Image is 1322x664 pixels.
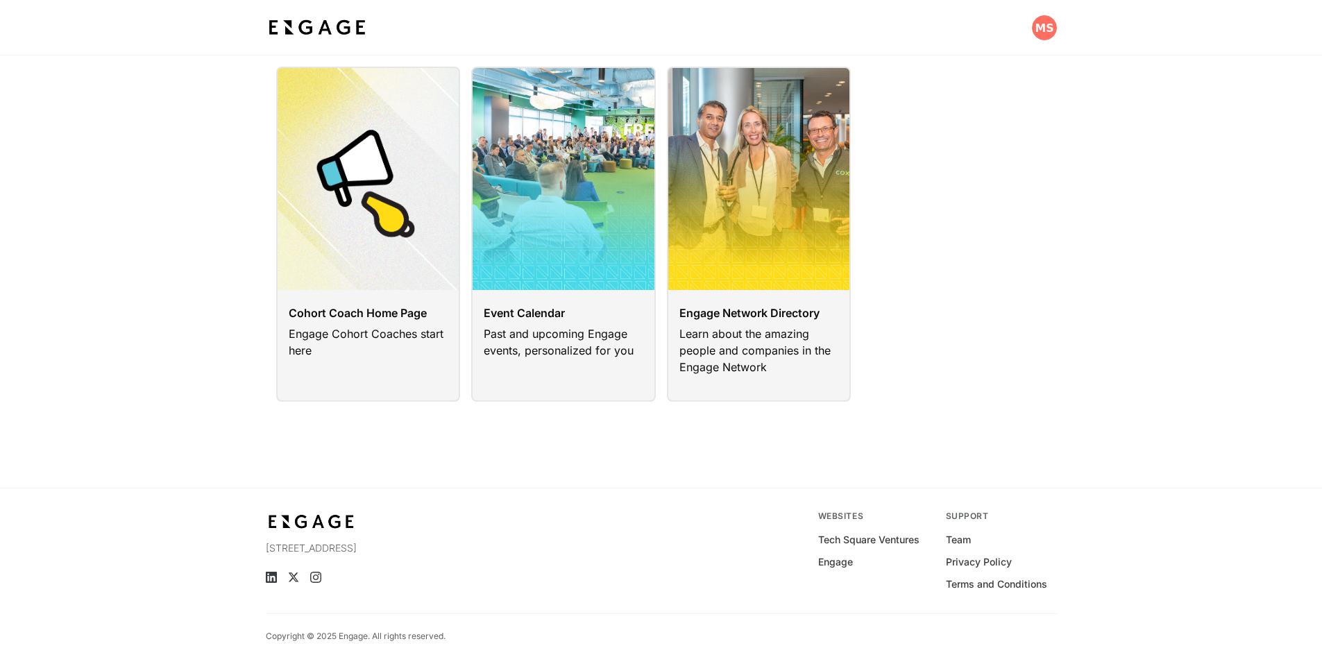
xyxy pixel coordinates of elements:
[266,511,357,533] img: bdf1fb74-1727-4ba0-a5bd-bc74ae9fc70b.jpeg
[946,577,1047,591] a: Terms and Conditions
[1032,15,1057,40] button: Open profile menu
[818,555,853,569] a: Engage
[266,541,507,555] p: [STREET_ADDRESS]
[946,511,1057,522] div: Support
[818,533,920,547] a: Tech Square Ventures
[288,572,299,583] a: X (Twitter)
[310,572,321,583] a: Instagram
[266,631,446,642] p: Copyright © 2025 Engage. All rights reserved.
[1032,15,1057,40] img: Profile picture of Matthew Stevens
[946,533,971,547] a: Team
[266,15,368,40] img: bdf1fb74-1727-4ba0-a5bd-bc74ae9fc70b.jpeg
[266,572,507,583] ul: Social media
[818,511,929,522] div: Websites
[266,572,277,583] a: LinkedIn
[946,555,1012,569] a: Privacy Policy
